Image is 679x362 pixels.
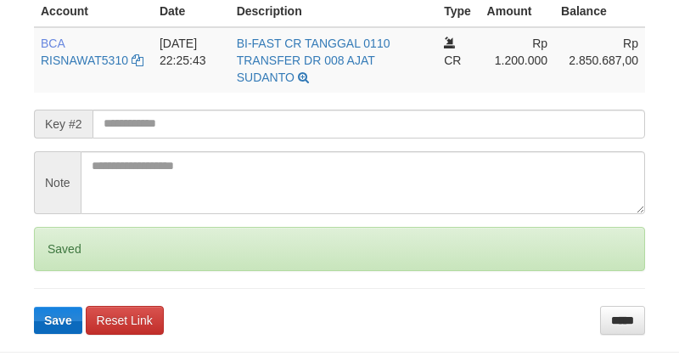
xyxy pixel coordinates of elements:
[153,27,230,93] td: [DATE] 22:25:43
[444,54,461,67] span: CR
[480,27,554,93] td: Rp 1.200.000
[97,314,153,327] span: Reset Link
[237,37,390,84] a: BI-FAST CR TANGGAL 0110 TRANSFER DR 008 AJAT SUDANTO
[34,151,81,214] span: Note
[132,54,143,67] a: Copy RISNAWAT5310 to clipboard
[86,306,164,335] a: Reset Link
[554,27,645,93] td: Rp 2.850.687,00
[41,54,128,67] a: RISNAWAT5310
[41,37,65,50] span: BCA
[34,227,645,271] div: Saved
[34,110,93,139] span: Key #2
[44,314,72,327] span: Save
[34,307,82,334] button: Save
